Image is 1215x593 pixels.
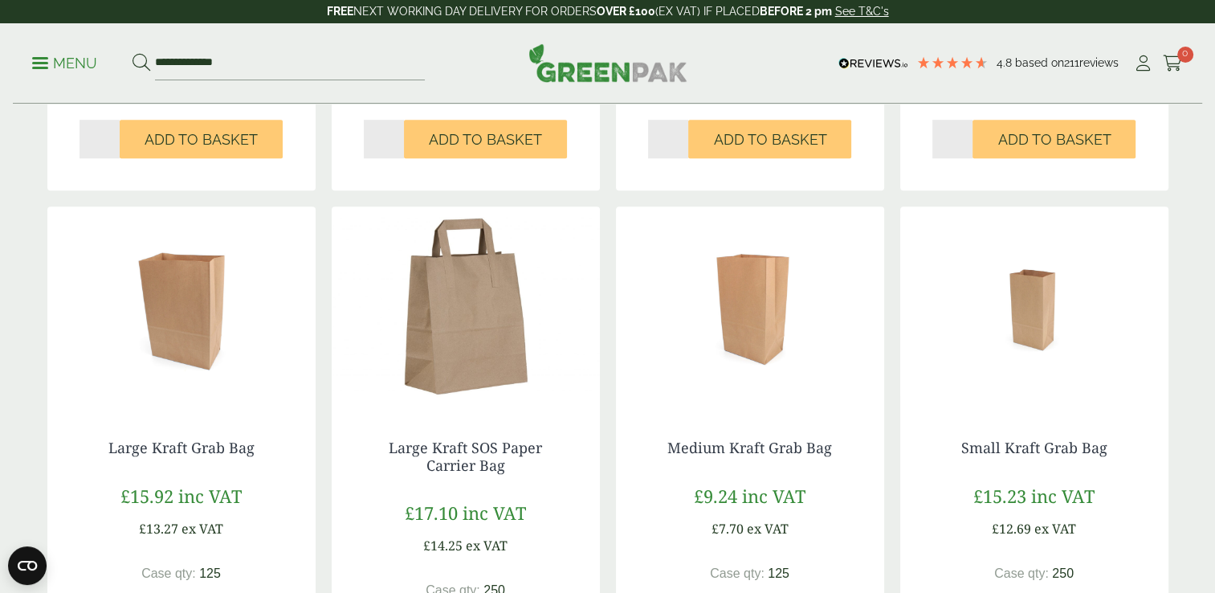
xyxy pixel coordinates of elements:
[1034,520,1076,538] span: ex VAT
[710,566,764,580] span: Case qty:
[616,207,884,407] img: 3330041 Medium Kraft Grab Bag V1
[1031,484,1095,508] span: inc VAT
[120,484,173,508] span: £15.92
[597,5,655,18] strong: OVER £100
[1177,47,1193,63] span: 0
[1015,56,1064,69] span: Based on
[688,120,851,158] button: Add to Basket
[47,207,316,407] img: 3330042 Large Kraft Grab Bag V1
[32,54,97,70] a: Menu
[1079,56,1119,69] span: reviews
[768,566,789,580] span: 125
[961,438,1107,457] a: Small Kraft Grab Bag
[916,55,989,70] div: 4.79 Stars
[838,58,908,69] img: REVIEWS.io
[1052,566,1074,580] span: 250
[997,131,1111,149] span: Add to Basket
[528,43,687,82] img: GreenPak Supplies
[327,5,353,18] strong: FREE
[1133,55,1153,72] i: My Account
[835,5,889,18] a: See T&C's
[423,537,463,554] span: £14.25
[711,520,744,538] span: £7.70
[992,520,1031,538] span: £12.69
[120,120,283,158] button: Add to Basket
[389,438,542,475] a: Large Kraft SOS Paper Carrier Bag
[8,546,47,585] button: Open CMP widget
[667,438,832,457] a: Medium Kraft Grab Bag
[139,520,178,538] span: £13.27
[973,484,1026,508] span: £15.23
[108,438,255,457] a: Large Kraft Grab Bag
[1163,55,1183,72] i: Cart
[463,501,526,525] span: inc VAT
[405,501,458,525] span: £17.10
[994,566,1049,580] span: Case qty:
[900,207,1168,407] img: 3330040 Small Kraft Grab Bag V1
[997,56,1015,69] span: 4.8
[972,120,1135,158] button: Add to Basket
[713,131,826,149] span: Add to Basket
[1163,51,1183,76] a: 0
[32,54,97,73] p: Menu
[742,484,805,508] span: inc VAT
[199,566,221,580] span: 125
[466,537,508,554] span: ex VAT
[760,5,832,18] strong: BEFORE 2 pm
[141,566,196,580] span: Case qty:
[694,484,737,508] span: £9.24
[429,131,542,149] span: Add to Basket
[1064,56,1079,69] span: 211
[145,131,258,149] span: Add to Basket
[332,207,600,407] img: Large Kraft SOS Paper Carrier Bag-0
[181,520,223,538] span: ex VAT
[178,484,242,508] span: inc VAT
[747,520,789,538] span: ex VAT
[404,120,567,158] button: Add to Basket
